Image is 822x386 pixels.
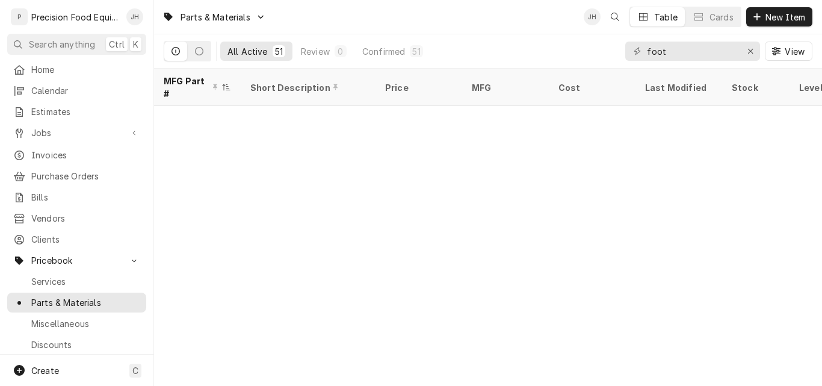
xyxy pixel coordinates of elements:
[7,60,146,79] a: Home
[584,8,601,25] div: JH
[7,293,146,313] a: Parts & Materials
[31,63,140,76] span: Home
[7,187,146,207] a: Bills
[605,7,625,26] button: Open search
[31,126,122,139] span: Jobs
[31,105,140,118] span: Estimates
[31,212,140,225] span: Vendors
[31,11,120,23] div: Precision Food Equipment LLC
[362,45,405,58] div: Confirmed
[11,8,28,25] div: P
[31,254,122,267] span: Pricebook
[472,81,537,94] div: MFG
[31,366,59,376] span: Create
[31,149,140,161] span: Invoices
[31,233,140,246] span: Clients
[132,364,138,377] span: C
[7,314,146,334] a: Miscellaneous
[765,42,812,61] button: View
[133,38,138,51] span: K
[7,208,146,228] a: Vendors
[412,45,420,58] div: 51
[337,45,344,58] div: 0
[126,8,143,25] div: JH
[645,81,710,94] div: Last Modified
[301,45,330,58] div: Review
[126,8,143,25] div: Jason Hertel's Avatar
[385,81,450,94] div: Price
[227,45,268,58] div: All Active
[31,170,140,182] span: Purchase Orders
[732,81,777,94] div: Stock
[181,11,250,23] span: Parts & Materials
[741,42,760,61] button: Erase input
[275,45,283,58] div: 51
[250,81,363,94] div: Short Description
[109,38,125,51] span: Ctrl
[782,45,807,58] span: View
[7,102,146,122] a: Estimates
[709,11,734,23] div: Cards
[31,317,140,330] span: Miscellaneous
[584,8,601,25] div: Jason Hertel's Avatar
[31,191,140,204] span: Bills
[7,229,146,249] a: Clients
[7,123,146,143] a: Go to Jobs
[7,145,146,165] a: Invoices
[7,272,146,291] a: Services
[763,11,808,23] span: New Item
[29,38,95,51] span: Search anything
[31,84,140,97] span: Calendar
[7,166,146,186] a: Purchase Orders
[647,42,737,61] input: Keyword search
[31,275,140,288] span: Services
[7,251,146,270] a: Go to Pricebook
[31,338,140,351] span: Discounts
[7,335,146,355] a: Discounts
[654,11,678,23] div: Table
[746,7,812,26] button: New Item
[7,81,146,101] a: Calendar
[164,75,219,100] div: MFG Part #
[558,81,623,94] div: Cost
[31,296,140,309] span: Parts & Materials
[158,7,271,27] a: Go to Parts & Materials
[7,34,146,55] button: Search anythingCtrlK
